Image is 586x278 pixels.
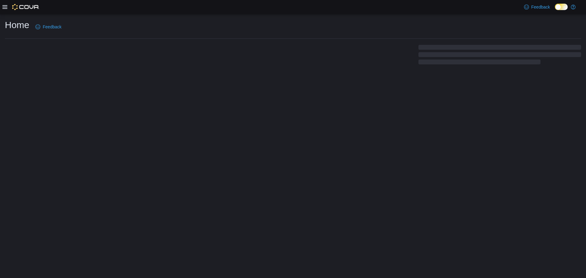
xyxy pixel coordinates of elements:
h1: Home [5,19,29,31]
span: Feedback [531,4,550,10]
span: Feedback [43,24,61,30]
img: Cova [12,4,39,10]
a: Feedback [522,1,552,13]
span: Loading [418,46,581,66]
a: Feedback [33,21,64,33]
input: Dark Mode [555,4,568,10]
